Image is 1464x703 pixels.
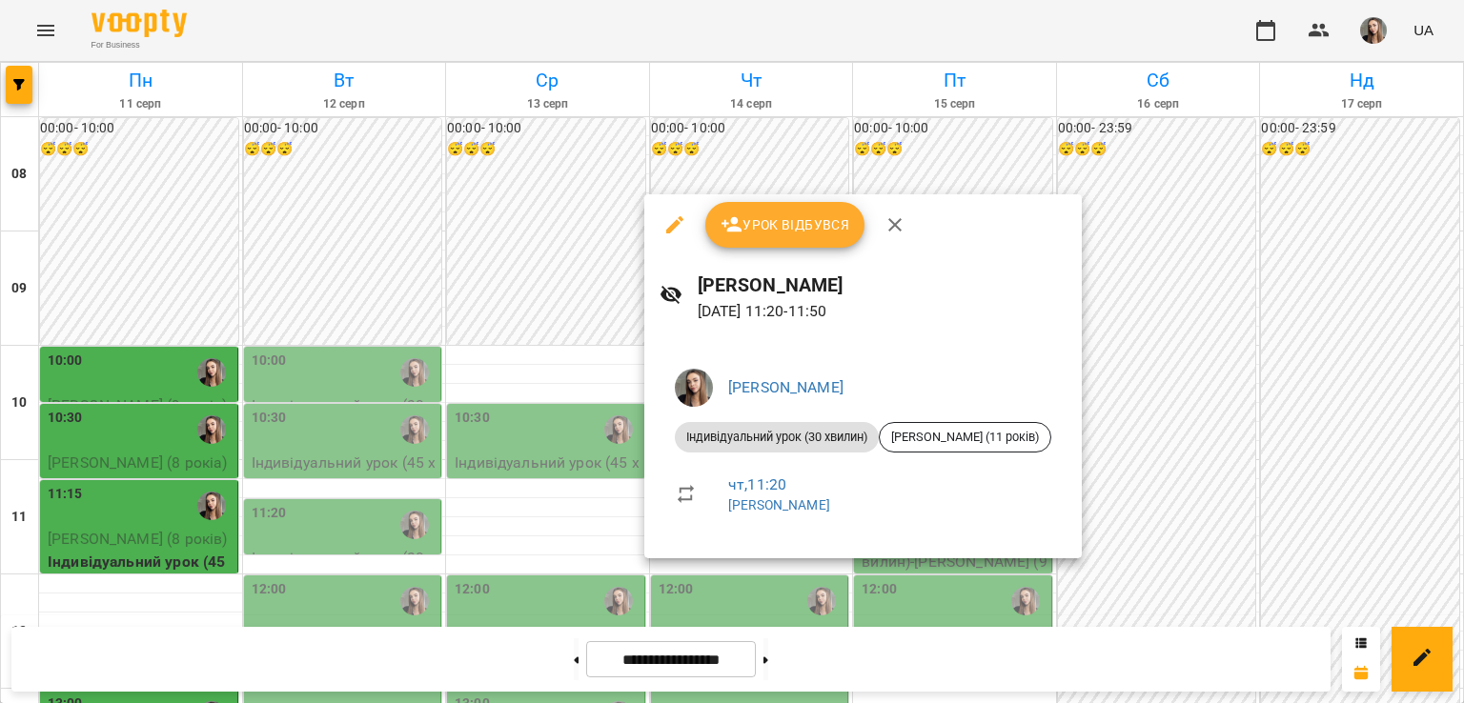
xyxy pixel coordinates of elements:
[880,429,1050,446] span: [PERSON_NAME] (11 років)
[705,202,865,248] button: Урок відбувся
[728,497,830,512] a: [PERSON_NAME]
[675,429,879,446] span: Індивідуальний урок (30 хвилин)
[721,213,850,236] span: Урок відбувся
[675,369,713,407] img: 6616469b542043e9b9ce361bc48015fd.jpeg
[728,378,844,396] a: [PERSON_NAME]
[728,475,786,493] a: чт , 11:20
[698,300,1067,323] p: [DATE] 11:20 - 11:50
[698,271,1067,300] h6: [PERSON_NAME]
[879,422,1051,452] div: [PERSON_NAME] (11 років)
